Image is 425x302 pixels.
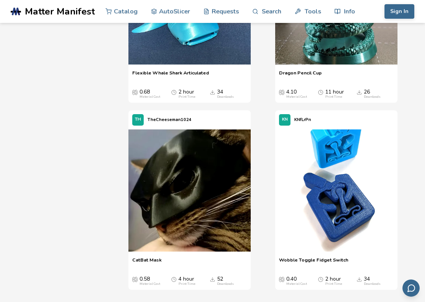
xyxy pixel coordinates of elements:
div: 26 [364,89,381,99]
span: Average Print Time [318,276,323,282]
div: 2 hour [178,89,195,99]
div: Downloads [364,95,381,99]
span: Average Cost [132,276,138,282]
div: 2 hour [325,276,342,286]
div: 52 [217,276,234,286]
div: Material Cost [286,282,307,286]
span: Downloads [210,276,215,282]
div: Print Time [178,282,195,286]
div: Downloads [217,282,234,286]
p: KNfLrPn [294,116,311,124]
span: Average Print Time [318,89,323,95]
div: Print Time [178,95,195,99]
div: 0.40 [286,276,307,286]
button: Sign In [384,4,414,19]
span: Matter Manifest [25,6,95,17]
span: KN [282,117,288,122]
div: Print Time [325,95,342,99]
span: Downloads [357,89,362,95]
div: Downloads [364,282,381,286]
div: 34 [217,89,234,99]
span: Average Cost [279,89,284,95]
div: Material Cost [140,95,160,99]
div: 4.10 [286,89,307,99]
p: TheCheeseman1024 [148,116,191,124]
div: Material Cost [286,95,307,99]
div: Print Time [325,282,342,286]
div: 11 hour [325,89,344,99]
a: Wobble Toggle Fidget Switch [279,257,348,268]
div: 0.58 [140,276,160,286]
a: Dragon Pencil Cup [279,70,322,81]
span: Downloads [357,276,362,282]
div: Material Cost [140,282,160,286]
div: 4 hour [178,276,195,286]
div: 34 [364,276,381,286]
a: Flexible Whale Shark Articulated [132,70,209,81]
span: Average Print Time [171,276,177,282]
span: Average Cost [279,276,284,282]
span: TH [135,117,141,122]
a: CatBat Mask [132,257,162,268]
span: Average Cost [132,89,138,95]
button: Send feedback via email [402,279,420,297]
div: 0.68 [140,89,160,99]
span: Downloads [210,89,215,95]
span: Average Print Time [171,89,177,95]
div: Downloads [217,95,234,99]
